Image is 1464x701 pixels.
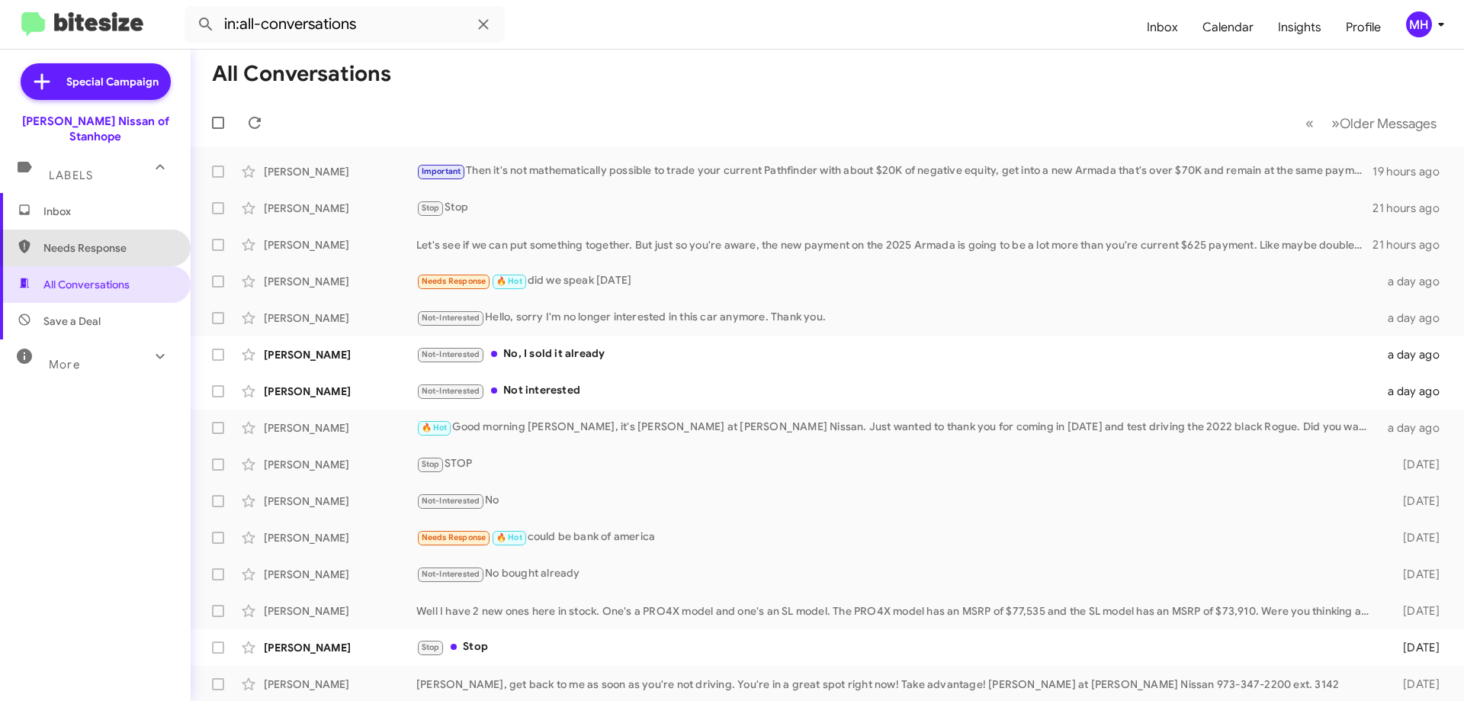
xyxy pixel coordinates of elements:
[422,166,461,176] span: Important
[416,346,1379,363] div: No, I sold it already
[416,603,1379,619] div: Well I have 2 new ones here in stock. One's a PRO4X model and one's an SL model. The PRO4X model ...
[496,532,522,542] span: 🔥 Hot
[416,529,1379,546] div: could be bank of america
[264,530,416,545] div: [PERSON_NAME]
[422,532,486,542] span: Needs Response
[422,313,480,323] span: Not-Interested
[416,638,1379,656] div: Stop
[264,347,416,362] div: [PERSON_NAME]
[49,358,80,371] span: More
[496,276,522,286] span: 🔥 Hot
[1379,677,1452,692] div: [DATE]
[264,457,416,472] div: [PERSON_NAME]
[1379,640,1452,655] div: [DATE]
[1379,530,1452,545] div: [DATE]
[422,569,480,579] span: Not-Interested
[1372,237,1452,252] div: 21 hours ago
[43,204,173,219] span: Inbox
[43,314,101,329] span: Save a Deal
[1379,420,1452,436] div: a day ago
[1379,494,1452,509] div: [DATE]
[416,492,1379,510] div: No
[264,164,416,179] div: [PERSON_NAME]
[422,276,486,286] span: Needs Response
[1296,108,1323,139] button: Previous
[66,74,159,89] span: Special Campaign
[264,384,416,399] div: [PERSON_NAME]
[422,203,440,213] span: Stop
[1334,5,1393,50] a: Profile
[1379,457,1452,472] div: [DATE]
[416,162,1372,180] div: Then it's not mathematically possible to trade your current Pathfinder with about $20K of negativ...
[416,199,1372,217] div: Stop
[264,237,416,252] div: [PERSON_NAME]
[416,309,1379,326] div: Hello, sorry I'm no longer interested in this car anymore. Thank you.
[422,386,480,396] span: Not-Interested
[1331,114,1340,133] span: »
[1266,5,1334,50] a: Insights
[1379,347,1452,362] div: a day ago
[264,494,416,509] div: [PERSON_NAME]
[49,169,93,182] span: Labels
[416,455,1379,473] div: STOP
[1379,274,1452,289] div: a day ago
[264,567,416,582] div: [PERSON_NAME]
[21,63,171,100] a: Special Campaign
[416,272,1379,290] div: did we speak [DATE]
[1393,11,1447,37] button: MH
[185,6,505,43] input: Search
[264,274,416,289] div: [PERSON_NAME]
[422,459,440,469] span: Stop
[1379,384,1452,399] div: a day ago
[264,201,416,216] div: [PERSON_NAME]
[1372,164,1452,179] div: 19 hours ago
[422,423,448,432] span: 🔥 Hot
[1297,108,1446,139] nav: Page navigation example
[1372,201,1452,216] div: 21 hours ago
[416,382,1379,400] div: Not interested
[212,62,391,86] h1: All Conversations
[1379,310,1452,326] div: a day ago
[1322,108,1446,139] button: Next
[264,677,416,692] div: [PERSON_NAME]
[264,603,416,619] div: [PERSON_NAME]
[1406,11,1432,37] div: MH
[1379,567,1452,582] div: [DATE]
[1190,5,1266,50] a: Calendar
[1305,114,1314,133] span: «
[422,349,480,359] span: Not-Interested
[422,642,440,652] span: Stop
[264,420,416,436] div: [PERSON_NAME]
[1135,5,1190,50] a: Inbox
[43,277,130,292] span: All Conversations
[264,640,416,655] div: [PERSON_NAME]
[422,496,480,506] span: Not-Interested
[1340,115,1437,132] span: Older Messages
[43,240,173,256] span: Needs Response
[1379,603,1452,619] div: [DATE]
[416,237,1372,252] div: Let's see if we can put something together. But just so you're aware, the new payment on the 2025...
[416,565,1379,583] div: No bought already
[416,677,1379,692] div: [PERSON_NAME], get back to me as soon as you're not driving. You're in a great spot right now! Ta...
[416,419,1379,436] div: Good morning [PERSON_NAME], it's [PERSON_NAME] at [PERSON_NAME] Nissan. Just wanted to thank you ...
[264,310,416,326] div: [PERSON_NAME]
